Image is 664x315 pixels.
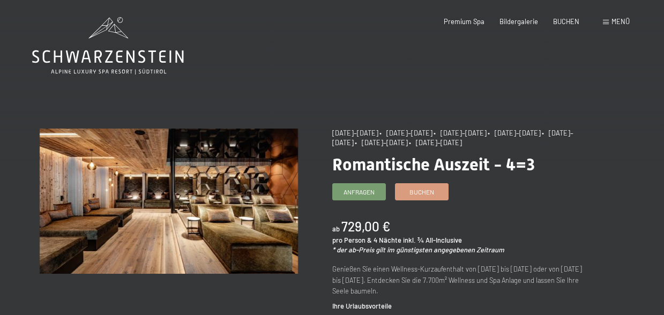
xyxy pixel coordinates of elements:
[332,264,591,296] p: Genießen Sie einen Wellness-Kurzaufenthalt von [DATE] bis [DATE] oder von [DATE] bis [DATE]. Entd...
[355,138,408,147] span: • [DATE]–[DATE]
[553,17,579,26] a: BUCHEN
[409,138,462,147] span: • [DATE]–[DATE]
[488,129,541,137] span: • [DATE]–[DATE]
[403,236,462,244] span: inkl. ¾ All-Inclusive
[396,184,448,200] a: Buchen
[379,129,432,137] span: • [DATE]–[DATE]
[332,302,392,310] strong: Ihre Urlaubsvorteile
[332,154,535,175] span: Romantische Auszeit - 4=3
[333,184,385,200] a: Anfragen
[332,129,378,137] span: [DATE]–[DATE]
[341,219,390,234] b: 729,00 €
[434,129,487,137] span: • [DATE]–[DATE]
[332,129,573,147] span: • [DATE]–[DATE]
[409,187,434,197] span: Buchen
[40,129,298,274] img: Romantische Auszeit - 4=3
[444,17,484,26] a: Premium Spa
[611,17,630,26] span: Menü
[499,17,538,26] a: Bildergalerie
[332,245,504,254] em: * der ab-Preis gilt im günstigsten angegebenen Zeitraum
[374,236,401,244] span: 4 Nächte
[344,187,375,197] span: Anfragen
[332,224,340,233] span: ab
[332,236,372,244] span: pro Person &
